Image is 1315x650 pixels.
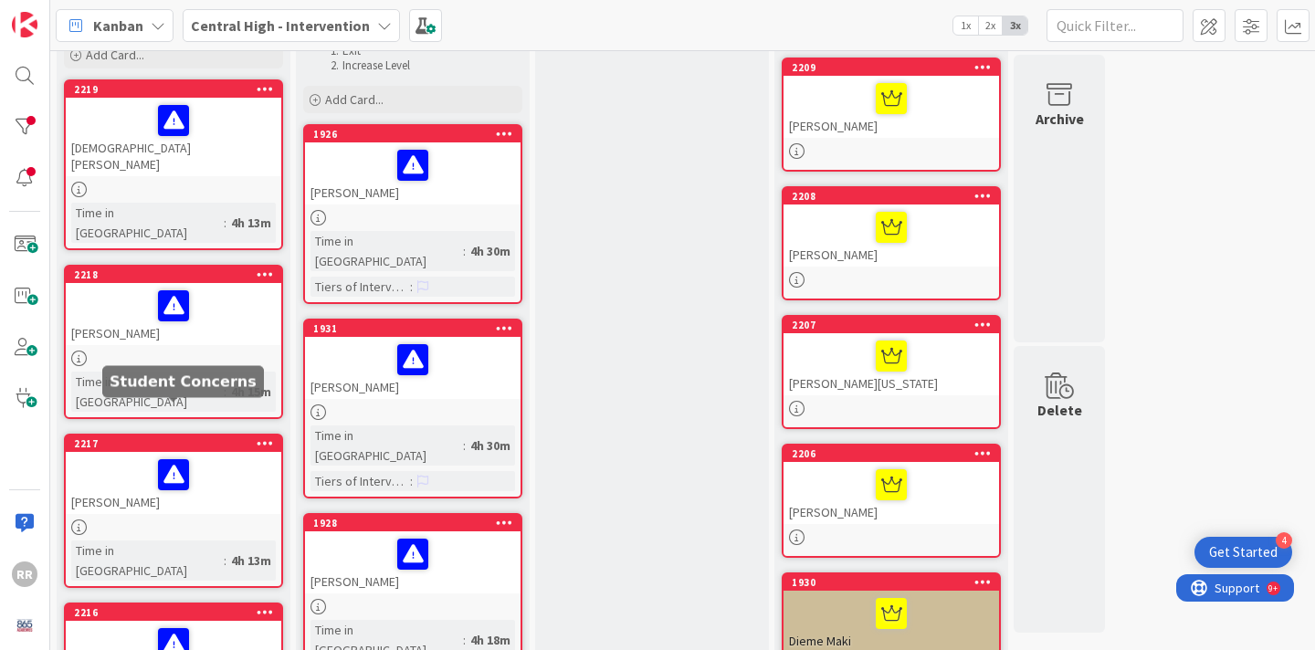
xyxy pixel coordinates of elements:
[784,446,999,524] div: 2206[PERSON_NAME]
[1194,537,1292,568] div: Open Get Started checklist, remaining modules: 4
[784,446,999,462] div: 2206
[782,58,1001,172] a: 2209[PERSON_NAME]
[66,435,281,452] div: 2217
[1037,399,1082,421] div: Delete
[66,98,281,176] div: [DEMOGRAPHIC_DATA][PERSON_NAME]
[1276,532,1292,549] div: 4
[71,203,224,243] div: Time in [GEOGRAPHIC_DATA]
[784,317,999,395] div: 2207[PERSON_NAME][US_STATE]
[792,447,999,460] div: 2206
[310,471,410,491] div: Tiers of Intervention
[71,372,224,412] div: Time in [GEOGRAPHIC_DATA]
[66,435,281,514] div: 2217[PERSON_NAME]
[305,320,521,399] div: 1931[PERSON_NAME]
[792,576,999,589] div: 1930
[792,61,999,74] div: 2209
[325,44,520,58] li: Exit
[466,241,515,261] div: 4h 30m
[1047,9,1183,42] input: Quick Filter...
[305,142,521,204] div: [PERSON_NAME]
[792,190,999,203] div: 2208
[66,267,281,345] div: 2218[PERSON_NAME]
[305,126,521,142] div: 1926
[305,337,521,399] div: [PERSON_NAME]
[325,91,384,108] span: Add Card...
[410,471,413,491] span: :
[953,16,978,35] span: 1x
[784,188,999,267] div: 2208[PERSON_NAME]
[66,267,281,283] div: 2218
[784,317,999,333] div: 2207
[784,204,999,267] div: [PERSON_NAME]
[224,550,226,571] span: :
[463,241,466,261] span: :
[305,515,521,593] div: 1928[PERSON_NAME]
[12,561,37,587] div: RR
[224,213,226,233] span: :
[66,283,281,345] div: [PERSON_NAME]
[313,517,521,529] div: 1928
[303,319,522,498] a: 1931[PERSON_NAME]Time in [GEOGRAPHIC_DATA]:4h 30mTiers of Intervention:
[313,322,521,335] div: 1931
[463,435,466,456] span: :
[782,186,1001,300] a: 2208[PERSON_NAME]
[74,437,281,450] div: 2217
[305,531,521,593] div: [PERSON_NAME]
[784,76,999,138] div: [PERSON_NAME]
[74,268,281,281] div: 2218
[305,515,521,531] div: 1928
[305,320,521,337] div: 1931
[463,630,466,650] span: :
[782,444,1001,558] a: 2206[PERSON_NAME]
[226,550,276,571] div: 4h 13m
[978,16,1003,35] span: 2x
[313,128,521,141] div: 1926
[310,231,463,271] div: Time in [GEOGRAPHIC_DATA]
[64,434,283,588] a: 2217[PERSON_NAME]Time in [GEOGRAPHIC_DATA]:4h 13m
[784,574,999,591] div: 1930
[64,265,283,419] a: 2218[PERSON_NAME]Time in [GEOGRAPHIC_DATA]:4h 15m
[466,435,515,456] div: 4h 30m
[66,604,281,621] div: 2216
[784,333,999,395] div: [PERSON_NAME][US_STATE]
[784,188,999,204] div: 2208
[71,540,224,581] div: Time in [GEOGRAPHIC_DATA]
[325,58,520,73] li: Increase Level
[64,79,283,250] a: 2219[DEMOGRAPHIC_DATA][PERSON_NAME]Time in [GEOGRAPHIC_DATA]:4h 13m
[305,126,521,204] div: 1926[PERSON_NAME]
[410,277,413,297] span: :
[66,452,281,514] div: [PERSON_NAME]
[784,59,999,76] div: 2209
[782,315,1001,429] a: 2207[PERSON_NAME][US_STATE]
[303,124,522,304] a: 1926[PERSON_NAME]Time in [GEOGRAPHIC_DATA]:4h 30mTiers of Intervention:
[92,7,101,22] div: 9+
[12,12,37,37] img: Visit kanbanzone.com
[110,372,257,390] h5: Student Concerns
[93,15,143,37] span: Kanban
[74,83,281,96] div: 2219
[66,81,281,98] div: 2219
[466,630,515,650] div: 4h 18m
[12,613,37,638] img: avatar
[784,59,999,138] div: 2209[PERSON_NAME]
[310,277,410,297] div: Tiers of Intervention
[792,319,999,331] div: 2207
[1209,543,1278,561] div: Get Started
[66,81,281,176] div: 2219[DEMOGRAPHIC_DATA][PERSON_NAME]
[226,213,276,233] div: 4h 13m
[1036,108,1084,130] div: Archive
[86,47,144,63] span: Add Card...
[74,606,281,619] div: 2216
[38,3,83,25] span: Support
[1003,16,1027,35] span: 3x
[191,16,370,35] b: Central High - Intervention
[310,425,463,466] div: Time in [GEOGRAPHIC_DATA]
[784,462,999,524] div: [PERSON_NAME]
